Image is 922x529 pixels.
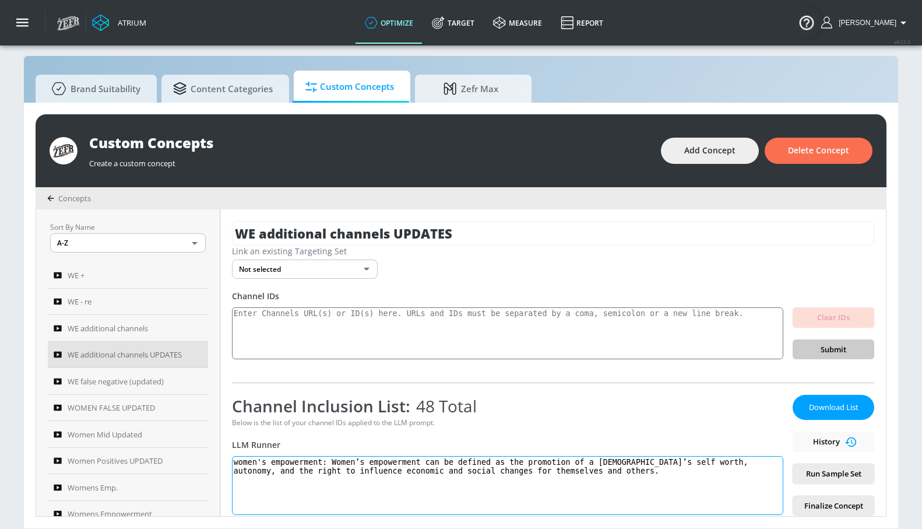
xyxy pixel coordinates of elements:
button: Finalize Concept [793,496,874,516]
span: WE additional channels [68,321,148,335]
span: Add Concept [684,143,736,158]
span: Zefr Max [427,75,515,103]
div: Create a custom concept [89,152,649,169]
button: Download List [793,395,874,420]
button: Open Resource Center [790,6,823,38]
span: Custom Concepts [305,73,394,101]
span: Women Mid Updated [68,428,142,442]
span: login as: aracely.alvarenga@zefr.com [834,19,896,27]
span: WE additional channels UPDATES [68,348,182,362]
span: WE false negative (updated) [68,374,164,388]
span: Womens Empowerment [68,507,152,521]
div: Custom Concepts [89,133,649,152]
span: v 4.22.2 [894,38,910,45]
span: Delete Concept [788,143,849,158]
a: WE - re [48,289,208,316]
button: Run Sample Set [793,464,874,484]
a: measure [484,2,551,44]
button: Add Concept [661,138,759,164]
span: WE - re [68,295,92,309]
a: WOMEN FALSE UPDATED [48,395,208,422]
span: Womens Emp. [68,481,118,495]
a: Womens Emp. [48,474,208,501]
span: Concepts [58,193,91,204]
a: Womens Empowerment [48,501,208,528]
a: WE + [48,262,208,289]
a: optimize [356,2,423,44]
span: WE + [68,268,85,282]
span: Download List [804,401,863,414]
span: Finalize Concept [802,499,865,513]
span: Women Positives UPDATED [68,454,163,468]
p: Sort By Name [50,221,206,233]
a: WE false negative (updated) [48,368,208,395]
div: LLM Runner [232,439,783,450]
button: Clear IDs [793,307,874,328]
div: Channel Inclusion List: [232,395,783,417]
button: Delete Concept [765,138,872,164]
a: Report [551,2,613,44]
div: A-Z [50,233,206,253]
textarea: women's empowerment: Women’s empowerment can be defined as the promotion of a [DEMOGRAPHIC_DATA]’... [232,456,783,515]
button: [PERSON_NAME] [821,16,910,30]
a: Women Positives UPDATED [48,448,208,475]
div: Channel IDs [232,290,874,302]
span: 48 Total [410,395,477,417]
span: Content Categories [173,75,273,103]
a: WE additional channels UPDATES [48,342,208,369]
a: Target [423,2,484,44]
a: WE additional channels [48,315,208,342]
div: Below is the list of your channel IDs applied to the LLM prompt. [232,418,783,428]
a: Atrium [92,14,146,31]
span: WOMEN FALSE UPDATED [68,401,155,415]
div: Not selected [232,260,378,279]
span: Brand Suitability [47,75,140,103]
div: Link an existing Targeting Set [232,246,874,257]
span: Run Sample Set [802,467,865,481]
div: Concepts [47,193,91,204]
a: Women Mid Updated [48,421,208,448]
span: Clear IDs [802,311,865,324]
div: Atrium [113,17,146,28]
